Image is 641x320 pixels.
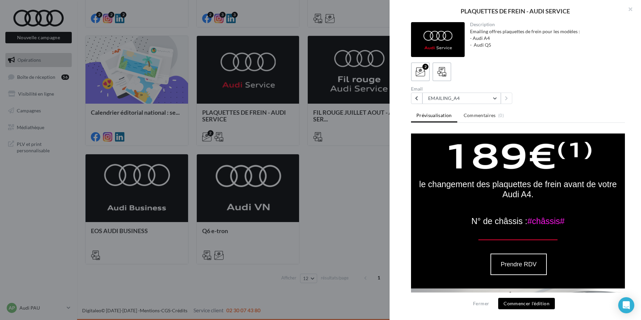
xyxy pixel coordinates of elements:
[422,64,428,70] div: 2
[60,83,154,92] font: N° de châssis :
[8,46,206,65] font: le changement des plaquettes de frein avant de votre Audi A4.
[411,87,515,91] div: Email
[400,8,630,14] div: PLAQUETTES DE FREIN - AUDI SERVICE
[470,28,620,48] div: Emailing offres plaquettes de frein pour les modèles : - Audi A4 - Audi Q5
[498,113,504,118] span: (0)
[464,112,496,119] span: Commentaires
[618,297,634,313] div: Open Intercom Messenger
[498,298,555,309] button: Commencer l'édition
[116,83,154,92] span: #châssis#
[422,93,501,104] button: EMAILING_A4
[470,22,620,27] div: Description
[81,121,134,141] a: Prendre RDV
[470,300,492,308] button: Fermer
